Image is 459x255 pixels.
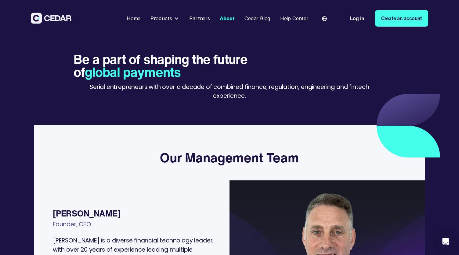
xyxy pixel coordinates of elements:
[150,15,172,22] div: Products
[160,150,299,165] h3: Our Management Team
[220,15,234,22] div: About
[244,15,270,22] div: Cedar Blog
[278,12,311,25] a: Help Center
[350,15,364,22] div: Log in
[242,12,273,25] a: Cedar Blog
[74,83,386,101] p: Serial entrepreneurs with over a decade of combined finance, regulation, engineering and fintech ...
[74,53,261,79] h1: Be a part of shaping the future of
[127,15,140,22] div: Home
[375,10,428,27] a: Create an account
[438,234,453,249] div: Open Intercom Messenger
[187,12,212,25] a: Partners
[53,220,217,236] div: Founder, CEO
[148,12,182,24] div: Products
[53,207,217,220] div: [PERSON_NAME]
[124,12,143,25] a: Home
[322,16,327,21] img: world icon
[280,15,309,22] div: Help Center
[85,62,181,81] span: global payments
[217,12,237,25] a: About
[189,15,210,22] div: Partners
[344,10,370,27] a: Log in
